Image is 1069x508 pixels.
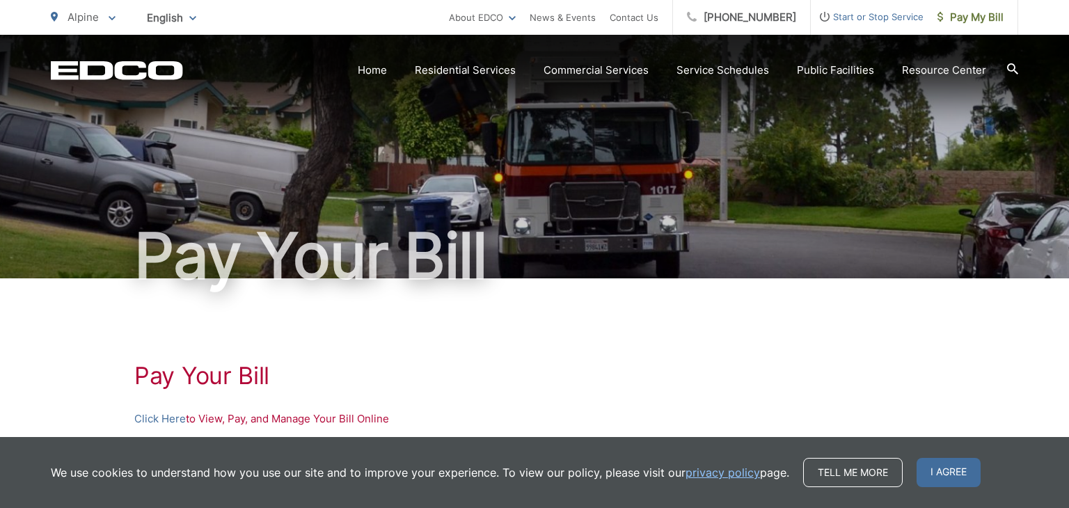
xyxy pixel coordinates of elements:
[136,6,207,30] span: English
[902,62,986,79] a: Resource Center
[51,464,789,481] p: We use cookies to understand how you use our site and to improve your experience. To view our pol...
[544,62,649,79] a: Commercial Services
[415,62,516,79] a: Residential Services
[610,9,658,26] a: Contact Us
[530,9,596,26] a: News & Events
[134,362,935,390] h1: Pay Your Bill
[68,10,99,24] span: Alpine
[134,411,935,427] p: to View, Pay, and Manage Your Bill Online
[676,62,769,79] a: Service Schedules
[134,411,186,427] a: Click Here
[51,61,183,80] a: EDCD logo. Return to the homepage.
[803,458,903,487] a: Tell me more
[449,9,516,26] a: About EDCO
[937,9,1004,26] span: Pay My Bill
[51,221,1018,291] h1: Pay Your Bill
[797,62,874,79] a: Public Facilities
[686,464,760,481] a: privacy policy
[917,458,981,487] span: I agree
[358,62,387,79] a: Home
